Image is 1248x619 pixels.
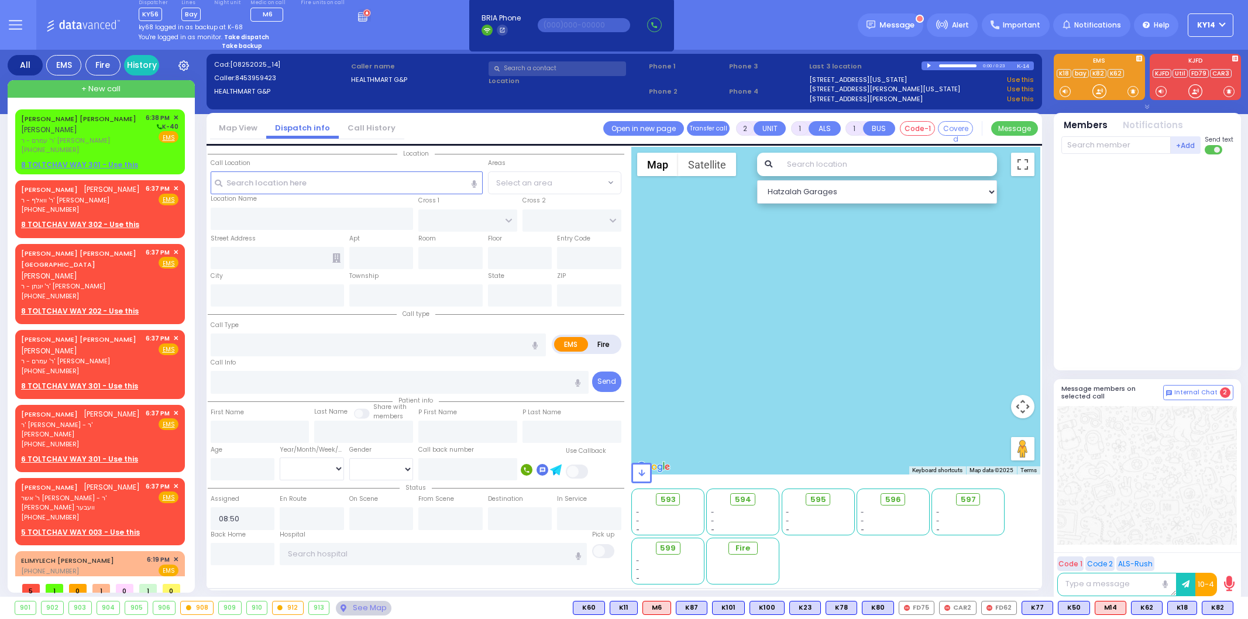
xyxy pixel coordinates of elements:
button: Code 1 [1057,556,1084,571]
span: Phone 1 [649,61,725,71]
button: UNIT [754,121,786,136]
label: Areas [488,159,506,168]
span: ר' וואלף - ר' [PERSON_NAME] [21,195,140,205]
button: Members [1064,119,1108,132]
span: [PERSON_NAME] [21,346,77,356]
button: KY14 [1188,13,1233,37]
div: K100 [750,601,785,615]
div: 902 [42,601,64,614]
span: [PHONE_NUMBER] [21,205,79,214]
img: Logo [46,18,124,32]
label: Assigned [211,494,239,504]
img: comment-alt.png [1166,390,1172,396]
span: 1 [46,584,63,593]
label: Caller name [351,61,484,71]
div: BLS [1022,601,1053,615]
span: You're logged in as monitor. [139,33,222,42]
span: 597 [961,494,976,505]
label: State [488,271,504,281]
span: [PERSON_NAME] [21,271,77,281]
div: K11 [610,601,638,615]
div: CAR2 [939,601,977,615]
span: [PERSON_NAME] [84,482,140,492]
label: Destination [488,494,523,504]
div: BLS [676,601,707,615]
u: 8 TOLTCHAV WAY 301 - Use this [21,381,138,391]
div: BLS [1131,601,1163,615]
button: BUS [863,121,895,136]
button: ALS [809,121,841,136]
label: En Route [280,494,307,504]
button: +Add [1171,136,1201,154]
span: - [636,574,640,583]
button: Message [991,121,1038,136]
label: Use Callback [566,446,606,456]
img: message.svg [867,20,875,29]
span: [PERSON_NAME] [84,184,140,194]
u: 6 TOLTCHAV WAY 301 - Use this [21,454,138,464]
label: Entry Code [557,234,590,243]
span: - [636,517,640,525]
span: [08252025_14] [230,60,280,69]
span: 6:37 PM [146,482,170,491]
button: Covered [938,121,973,136]
label: Cross 1 [418,196,439,205]
div: BLS [750,601,785,615]
span: 5 [22,584,40,593]
span: ר' עמרם - ר' [PERSON_NAME] [21,136,142,146]
span: ר' אשר [PERSON_NAME] - ר' [PERSON_NAME] וועבער [21,493,142,513]
span: 6:37 PM [146,334,170,343]
img: red-radio-icon.svg [904,605,910,611]
div: All [8,55,43,75]
div: ALS KJ [642,601,671,615]
label: EMS [554,337,588,352]
a: Use this [1007,84,1034,94]
span: ✕ [173,555,178,565]
span: Notifications [1074,20,1121,30]
div: K23 [789,601,821,615]
div: K77 [1022,601,1053,615]
a: CAR3 [1210,69,1232,78]
input: Search a contact [489,61,626,76]
a: ELIMYLECH [PERSON_NAME] [21,556,114,565]
label: HEALTHMART G&P [351,75,484,85]
div: K78 [826,601,857,615]
span: 1 [139,584,157,593]
span: [PERSON_NAME] [84,409,140,419]
div: BLS [1058,601,1090,615]
span: BRIA Phone [482,13,521,23]
a: FD79 [1189,69,1209,78]
label: In Service [557,494,587,504]
span: 0 [69,584,87,593]
input: Search hospital [280,543,587,565]
a: [PERSON_NAME] [21,410,78,419]
span: 599 [660,542,676,554]
div: BLS [1202,601,1233,615]
u: EMS [163,259,175,268]
div: BLS [862,601,894,615]
a: bay [1072,69,1089,78]
span: [PHONE_NUMBER] [21,566,79,576]
div: K82 [1202,601,1233,615]
button: Internal Chat 2 [1163,385,1233,400]
span: Help [1154,20,1170,30]
span: Location [397,149,435,158]
span: [PERSON_NAME] [21,125,77,135]
span: ✕ [173,184,178,194]
label: Pick up [592,530,614,539]
label: EMS [1054,58,1145,66]
div: 0:00 [982,59,993,73]
a: [PERSON_NAME] [PERSON_NAME] [21,335,136,344]
span: Send text [1205,135,1233,144]
span: Phone 4 [729,87,805,97]
div: M14 [1095,601,1126,615]
div: K80 [862,601,894,615]
a: Dispatch info [266,122,339,133]
span: 595 [810,494,826,505]
label: Apt [349,234,360,243]
u: EMS [163,195,175,204]
span: Other building occupants [332,253,341,263]
span: Select an area [496,177,552,189]
button: 10-4 [1195,573,1217,596]
span: 1 [92,584,110,593]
